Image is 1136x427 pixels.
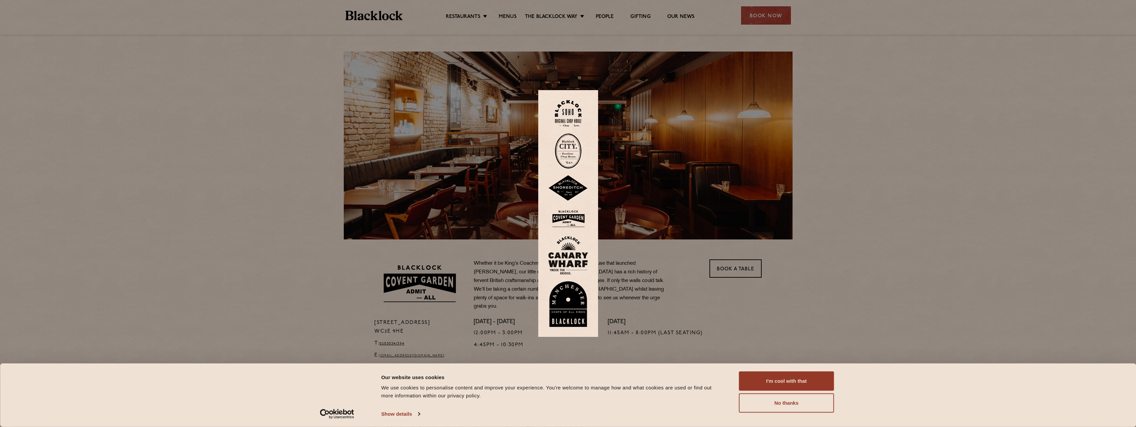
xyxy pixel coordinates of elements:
[381,384,724,400] div: We use cookies to personalise content and improve your experience. You're welcome to manage how a...
[308,409,366,419] a: Usercentrics Cookiebot - opens in a new window
[548,175,588,201] img: Shoreditch-stamp-v2-default.svg
[548,208,588,229] img: BLA_1470_CoventGarden_Website_Solid.svg
[739,393,834,413] button: No thanks
[548,236,588,275] img: BL_CW_Logo_Website.svg
[381,373,724,381] div: Our website uses cookies
[548,281,588,327] img: BL_Manchester_Logo-bleed.png
[381,409,420,419] a: Show details
[555,100,581,127] img: Soho-stamp-default.svg
[555,133,581,169] img: City-stamp-default.svg
[739,371,834,391] button: I'm cool with that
